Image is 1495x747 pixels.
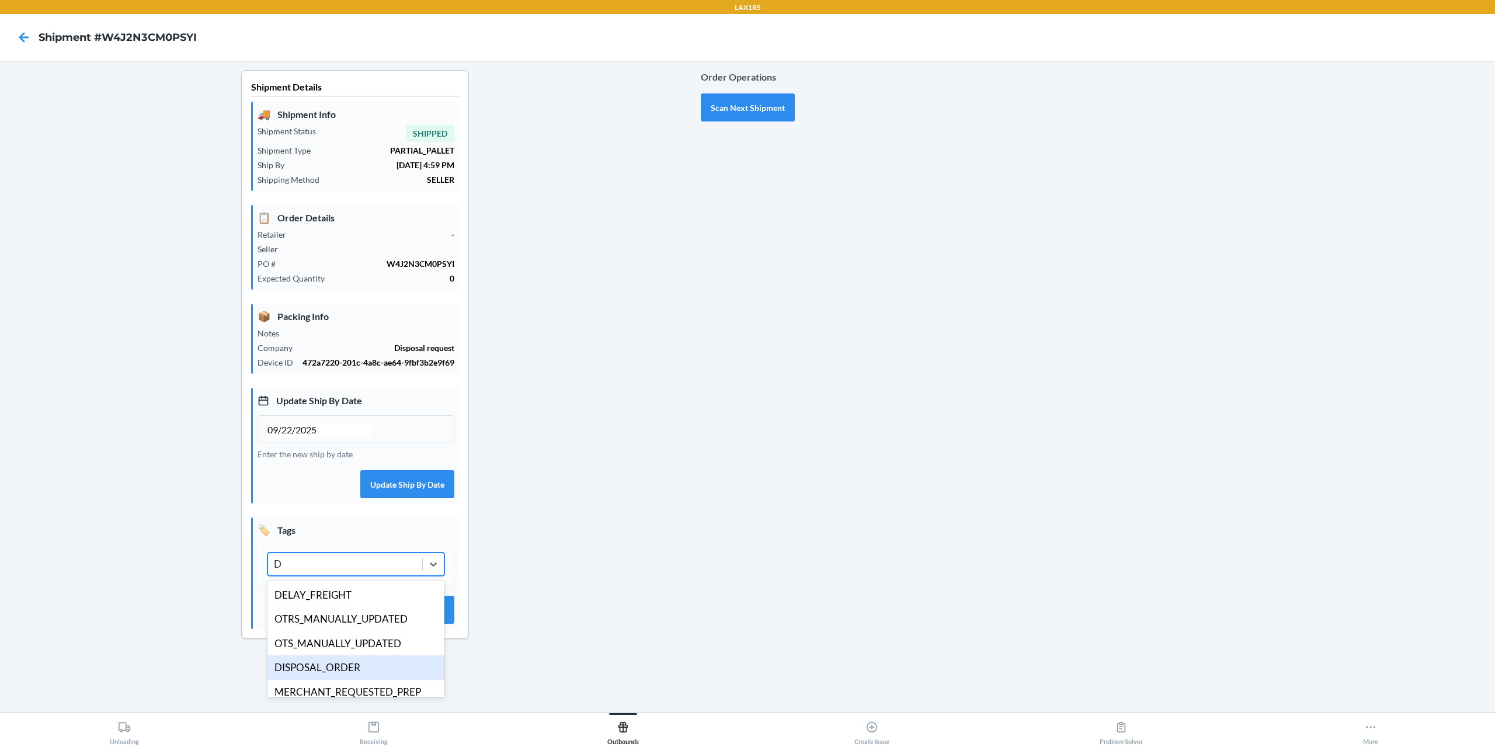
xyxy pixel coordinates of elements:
[267,680,444,704] div: MERCHANT_REQUESTED_PREP
[258,144,320,157] p: Shipment Type
[258,392,454,408] p: Update Ship By Date
[267,583,444,607] div: DELAY_FREIGHT
[360,470,454,498] button: Update Ship By Date
[258,125,325,137] p: Shipment Status
[607,716,639,745] div: Outbounds
[997,713,1246,745] button: Problem Solver
[258,210,270,225] span: 📋
[267,655,444,680] div: DISPOSAL_ORDER
[267,607,444,631] div: OTRS_MANUALLY_UPDATED
[251,80,459,97] p: Shipment Details
[1100,716,1143,745] div: Problem Solver
[1246,713,1495,745] button: More
[258,522,454,538] p: Tags
[267,631,444,656] div: OTS_MANUALLY_UPDATED
[747,713,997,745] button: Create Issue
[258,243,287,255] p: Seller
[258,356,303,369] p: Device ID
[258,272,334,284] p: Expected Quantity
[701,93,795,121] button: Scan Next Shipment
[701,70,795,84] p: Order Operations
[258,159,294,171] p: Ship By
[360,716,388,745] div: Receiving
[249,713,499,745] button: Receiving
[1363,716,1378,745] div: More
[258,228,295,241] p: Retailer
[258,522,270,538] span: 🏷️
[258,342,302,354] p: Company
[303,356,454,369] p: 472a7220-201c-4a8c-ae64-9fbf3b2e9f69
[258,210,454,225] p: Order Details
[302,342,454,354] p: Disposal request
[267,423,371,437] input: MM/DD/YYYY
[258,106,454,122] p: Shipment Info
[258,173,329,186] p: Shipping Method
[39,30,197,45] h4: Shipment #W4J2N3CM0PSYI
[110,716,139,745] div: Unloading
[320,144,454,157] p: PARTIAL_PALLET
[258,327,288,339] p: Notes
[258,258,285,270] p: PO #
[258,308,270,324] span: 📦
[334,272,454,284] p: 0
[854,716,889,745] div: Create Issue
[295,228,454,241] p: -
[406,125,454,142] span: SHIPPED
[285,258,454,270] p: W4J2N3CM0PSYI
[498,713,747,745] button: Outbounds
[735,2,760,13] p: LAX1RS
[294,159,454,171] p: [DATE] 4:59 PM
[258,308,454,324] p: Packing Info
[329,173,454,186] p: SELLER
[258,448,454,460] p: Enter the new ship by date
[258,106,270,122] span: 🚚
